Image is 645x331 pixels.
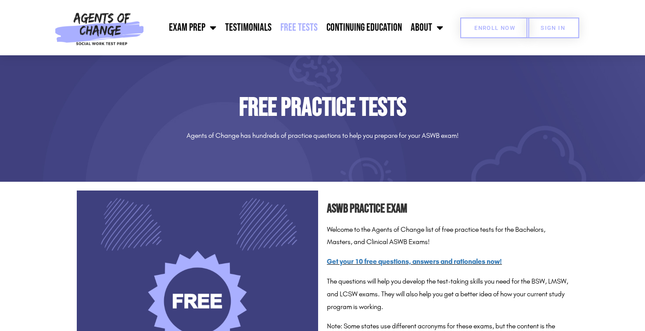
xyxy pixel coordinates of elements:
span: SIGN IN [541,25,565,31]
p: The questions will help you develop the test-taking skills you need for the BSW, LMSW, and LCSW e... [327,275,568,313]
a: About [406,17,448,39]
a: Get your 10 free questions, answers and rationales now! [327,257,502,266]
a: Testimonials [221,17,276,39]
p: Agents of Change has hundreds of practice questions to help you prepare for your ASWB exam! [77,130,568,142]
h2: ASWB Practice Exam [327,199,568,219]
a: Exam Prep [165,17,221,39]
span: Enroll Now [474,25,515,31]
a: Free Tests [276,17,322,39]
h1: Free Practice Tests [77,95,568,121]
a: SIGN IN [527,18,579,38]
p: Welcome to the Agents of Change list of free practice tests for the Bachelors, Masters, and Clini... [327,223,568,249]
a: Enroll Now [460,18,529,38]
nav: Menu [148,17,448,39]
a: Continuing Education [322,17,406,39]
